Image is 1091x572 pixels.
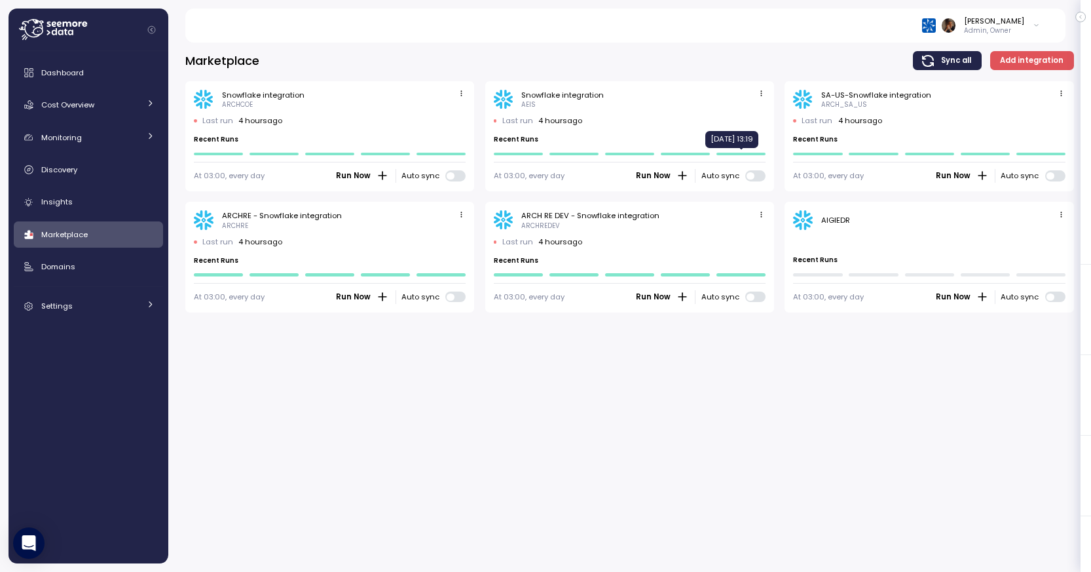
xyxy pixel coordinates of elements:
span: Marketplace [41,229,88,240]
p: Recent Runs [793,256,1065,265]
span: Run Now [336,291,371,303]
p: Last run [802,115,832,126]
div: ARCH_SA_US [821,100,867,109]
a: Monitoring [14,124,163,151]
span: Run Now [936,291,971,303]
span: Run Now [636,170,671,182]
p: Recent Runs [194,135,466,144]
a: Dashboard [14,60,163,86]
p: Recent Runs [494,256,766,265]
button: Run Now [935,290,989,304]
span: Auto sync [701,292,746,302]
button: Add integration [990,51,1074,70]
p: 4 hours ago [238,115,282,126]
button: Run Now [635,290,690,304]
button: Run Now [335,169,390,183]
span: Run Now [636,291,671,303]
img: ACg8ocLFKfaHXE38z_35D9oG4qLrdLeB_OJFy4BOGq8JL8YSOowJeg=s96-c [942,18,955,32]
span: Add integration [1000,52,1063,69]
span: Auto sync [401,292,446,302]
span: Sync all [941,52,971,69]
span: Insights [41,197,73,207]
span: Monitoring [41,132,82,143]
div: Snowflake integration [222,90,305,100]
span: Auto sync [701,170,746,181]
p: Last run [202,237,233,247]
button: Run Now [635,169,690,183]
span: Cost Overview [41,100,94,110]
div: AEIS [521,100,536,109]
a: Cost Overview [14,92,163,118]
span: Run Now [936,170,971,182]
div: ARCHRE - Snowflake integration [222,210,342,221]
span: Dashboard [41,67,84,78]
button: Collapse navigation [143,25,160,35]
div: At 03:00, every day [494,292,564,302]
div: AIGIEDR [821,215,850,225]
p: Admin, Owner [964,26,1024,35]
p: Last run [502,115,533,126]
p: 4 hours ago [238,237,282,247]
span: Domains [41,261,75,272]
a: Settings [14,293,163,319]
span: Auto sync [1001,292,1045,302]
div: ARCHRE [222,221,248,231]
a: Insights [14,189,163,216]
div: At 03:00, every day [793,292,864,302]
div: Open Intercom Messenger [13,527,45,559]
a: Domains [14,254,163,280]
button: Run Now [335,290,390,304]
div: ARCHREDEV [521,221,560,231]
span: Discovery [41,164,77,175]
p: 4 hours ago [838,115,882,126]
div: SA-US-Snowflake integration [821,90,931,100]
span: Run Now [336,170,371,182]
div: [PERSON_NAME] [964,16,1024,26]
h3: Marketplace [185,52,259,69]
p: Recent Runs [194,256,466,265]
div: At 03:00, every day [494,170,564,181]
p: Recent Runs [494,135,766,144]
div: At 03:00, every day [194,292,265,302]
p: Last run [502,237,533,247]
button: Sync all [913,51,982,70]
p: Recent Runs [793,135,1065,144]
a: Marketplace [14,221,163,248]
div: At 03:00, every day [793,170,864,181]
p: Last run [202,115,233,126]
div: Snowflake integration [521,90,604,100]
button: Run Now [935,169,989,183]
p: 4 hours ago [538,237,582,247]
div: ARCH RE DEV - Snowflake integration [521,210,659,221]
a: Discovery [14,157,163,183]
span: Settings [41,301,73,311]
p: 4 hours ago [538,115,582,126]
div: At 03:00, every day [194,170,265,181]
span: Auto sync [1001,170,1045,181]
img: 68790ce639d2d68da1992664.PNG [922,18,936,32]
div: ARCHCOE [222,100,253,109]
span: Auto sync [401,170,446,181]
